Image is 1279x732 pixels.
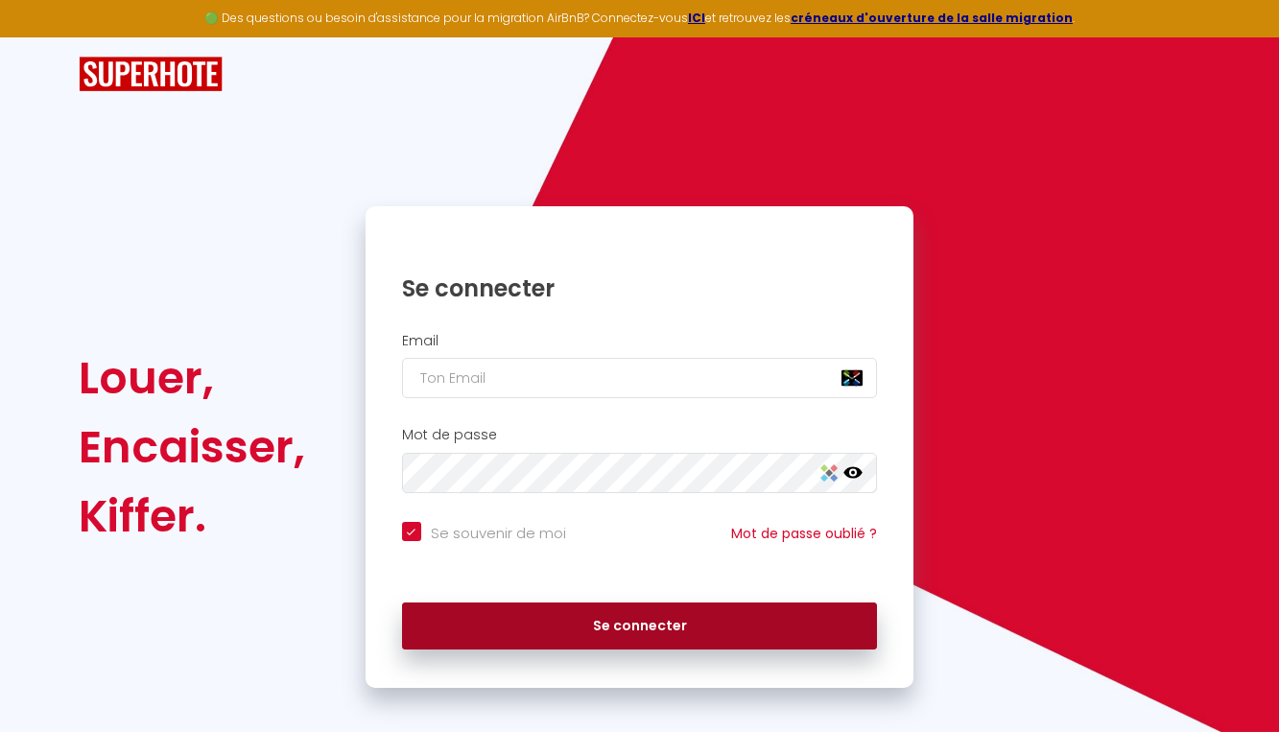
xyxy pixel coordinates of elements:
[402,273,878,303] h1: Se connecter
[15,8,73,65] button: Ouvrir le widget de chat LiveChat
[79,57,223,92] img: SuperHote logo
[79,482,305,551] div: Kiffer.
[842,369,860,387] img: Sticky Password
[402,333,878,349] h2: Email
[79,413,305,482] div: Encaisser,
[791,10,1073,26] a: créneaux d'ouverture de la salle migration
[820,464,838,482] img: Sticky Password
[731,524,877,543] a: Mot de passe oublié ?
[688,10,705,26] a: ICI
[402,602,878,650] button: Se connecter
[402,358,878,398] input: Ton Email
[402,427,878,443] h2: Mot de passe
[79,343,305,413] div: Louer,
